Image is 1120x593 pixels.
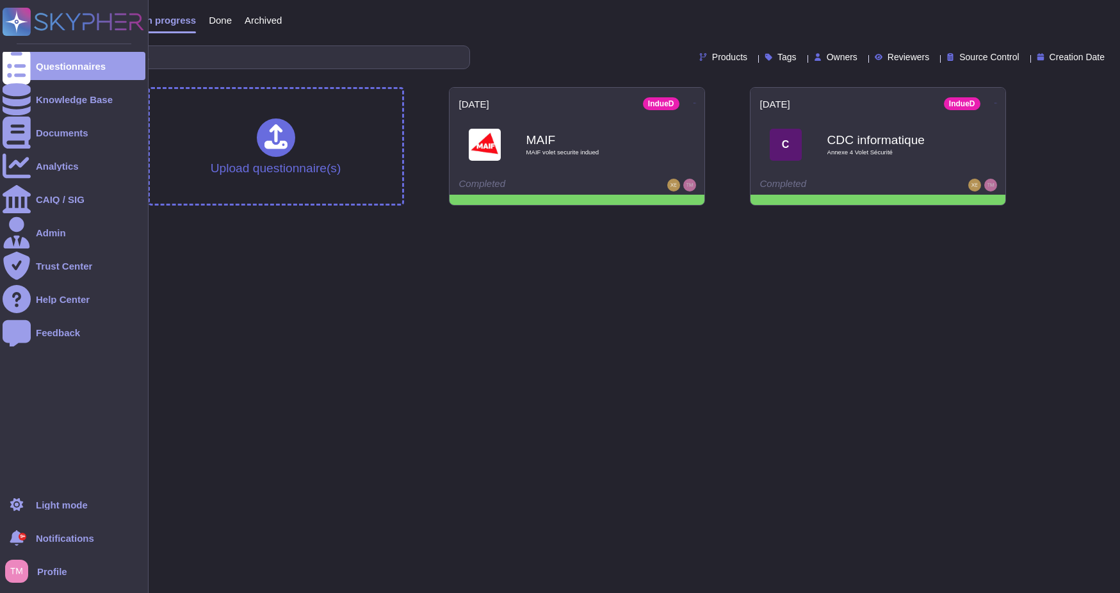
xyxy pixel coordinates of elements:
[469,129,501,161] img: Logo
[959,53,1019,61] span: Source Control
[36,500,88,510] div: Light mode
[827,149,955,156] span: Annexe 4 Volet Sécurité
[760,179,917,191] div: Completed
[667,179,680,191] img: user
[827,53,857,61] span: Owners
[3,252,145,280] a: Trust Center
[3,85,145,113] a: Knowledge Base
[36,533,94,543] span: Notifications
[526,134,654,146] b: MAIF
[712,53,747,61] span: Products
[777,53,797,61] span: Tags
[36,228,66,238] div: Admin
[209,15,232,25] span: Done
[36,195,85,204] div: CAIQ / SIG
[3,52,145,80] a: Questionnaires
[5,560,28,583] img: user
[36,261,92,271] div: Trust Center
[36,128,88,138] div: Documents
[3,185,145,213] a: CAIQ / SIG
[36,328,80,337] div: Feedback
[760,99,790,109] span: [DATE]
[3,318,145,346] a: Feedback
[3,285,145,313] a: Help Center
[36,95,113,104] div: Knowledge Base
[3,118,145,147] a: Documents
[3,152,145,180] a: Analytics
[37,567,67,576] span: Profile
[245,15,282,25] span: Archived
[888,53,929,61] span: Reviewers
[683,179,696,191] img: user
[459,179,616,191] div: Completed
[36,161,79,171] div: Analytics
[643,97,679,110] div: IndueD
[143,15,196,25] span: In progress
[19,533,26,540] div: 9+
[3,557,37,585] button: user
[51,46,469,69] input: Search by keywords
[968,179,981,191] img: user
[36,295,90,304] div: Help Center
[770,129,802,161] div: C
[3,218,145,247] a: Admin
[459,99,489,109] span: [DATE]
[526,149,654,156] span: MAIF volet securite indued
[211,118,341,174] div: Upload questionnaire(s)
[944,97,980,110] div: IndueD
[984,179,997,191] img: user
[36,61,106,71] div: Questionnaires
[827,134,955,146] b: CDC informatique
[1050,53,1105,61] span: Creation Date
